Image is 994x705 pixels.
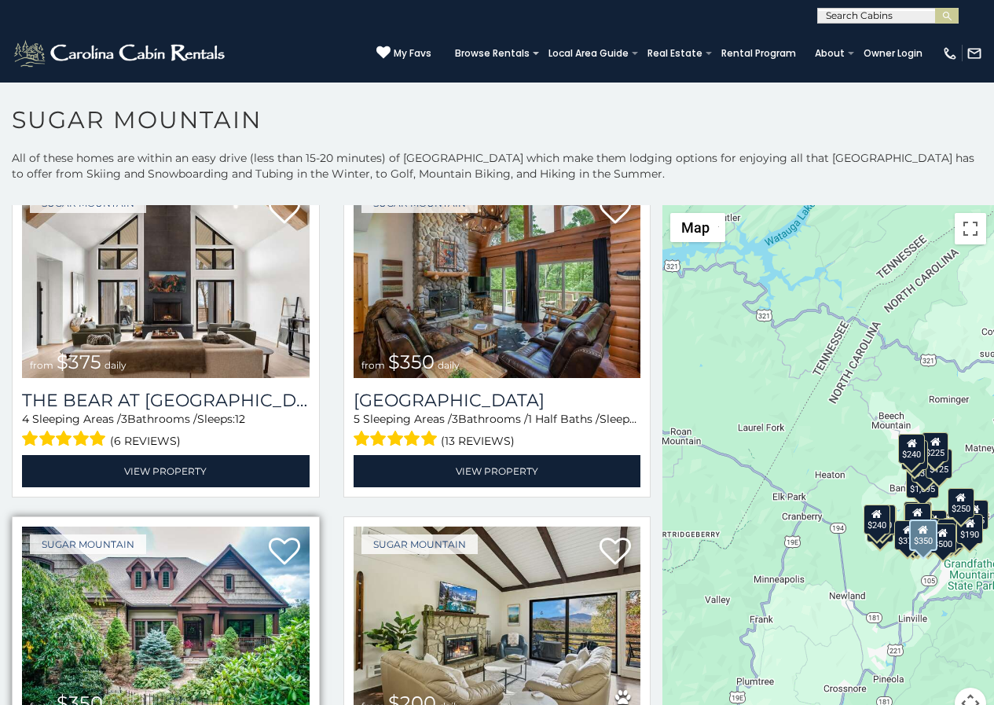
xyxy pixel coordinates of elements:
[528,412,600,426] span: 1 Half Baths /
[922,432,948,462] div: $225
[713,42,804,64] a: Rental Program
[110,431,181,451] span: (6 reviews)
[864,505,890,534] div: $240
[904,503,931,533] div: $300
[22,412,29,426] span: 4
[354,412,360,426] span: 5
[937,519,964,549] div: $195
[942,46,958,61] img: phone-regular-white.png
[441,431,515,451] span: (13 reviews)
[904,501,930,531] div: $190
[906,468,939,498] div: $1,095
[926,449,952,479] div: $125
[637,412,647,426] span: 12
[670,213,725,242] button: Change map style
[640,42,710,64] a: Real Estate
[948,488,974,518] div: $250
[121,412,127,426] span: 3
[361,359,385,371] span: from
[269,536,300,569] a: Add to favorites
[909,520,937,551] div: $350
[600,536,631,569] a: Add to favorites
[438,359,460,371] span: daily
[807,42,853,64] a: About
[376,46,431,61] a: My Favs
[600,195,631,228] a: Add to favorites
[354,411,641,451] div: Sleeping Areas / Bathrooms / Sleeps:
[354,455,641,487] a: View Property
[22,390,310,411] a: The Bear At [GEOGRAPHIC_DATA]
[956,514,983,544] div: $190
[955,213,986,244] button: Toggle fullscreen view
[895,520,922,550] div: $375
[541,42,636,64] a: Local Area Guide
[898,434,925,464] div: $240
[447,42,537,64] a: Browse Rentals
[856,42,930,64] a: Owner Login
[12,38,229,69] img: White-1-2.png
[388,351,435,373] span: $350
[57,351,101,373] span: $375
[269,195,300,228] a: Add to favorites
[920,510,947,540] div: $200
[22,185,310,378] img: The Bear At Sugar Mountain
[361,534,478,554] a: Sugar Mountain
[452,412,458,426] span: 3
[930,523,956,553] div: $500
[681,219,710,236] span: Map
[354,390,641,411] a: [GEOGRAPHIC_DATA]
[22,455,310,487] a: View Property
[22,411,310,451] div: Sleeping Areas / Bathrooms / Sleeps:
[354,185,641,378] img: Grouse Moor Lodge
[30,359,53,371] span: from
[966,46,982,61] img: mail-regular-white.png
[354,390,641,411] h3: Grouse Moor Lodge
[30,534,146,554] a: Sugar Mountain
[235,412,245,426] span: 12
[394,46,431,61] span: My Favs
[22,390,310,411] h3: The Bear At Sugar Mountain
[105,359,127,371] span: daily
[22,185,310,378] a: The Bear At Sugar Mountain from $375 daily
[354,185,641,378] a: Grouse Moor Lodge from $350 daily
[962,500,988,530] div: $155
